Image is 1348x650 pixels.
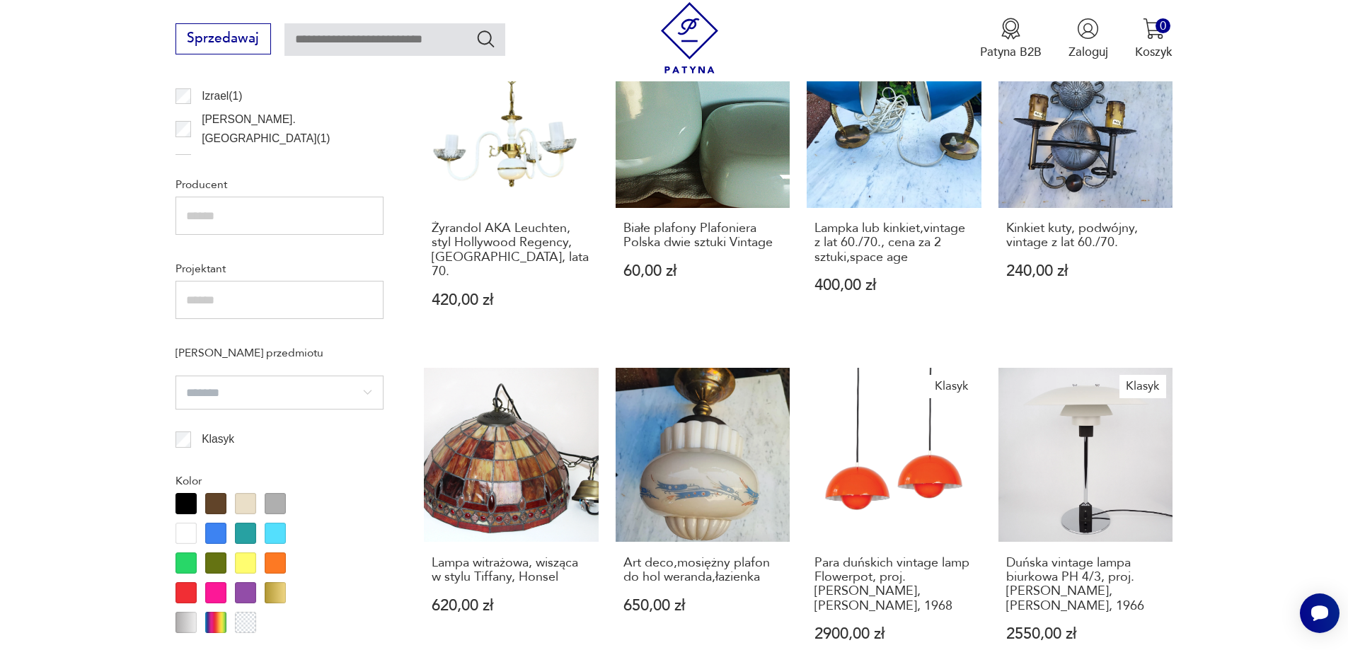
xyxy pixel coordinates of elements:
p: 2550,00 zł [1006,627,1165,642]
p: 60,00 zł [623,264,783,279]
button: Patyna B2B [980,18,1042,60]
p: Izrael ( 1 ) [202,87,242,105]
a: Sprzedawaj [175,34,271,45]
a: Białe plafony Plafoniera Polska dwie sztuki VintageBiałe plafony Plafoniera Polska dwie sztuki Vi... [616,33,790,340]
p: Bułgaria ( 1 ) [202,153,255,171]
p: 620,00 zł [432,598,591,613]
p: 420,00 zł [432,293,591,308]
p: Patyna B2B [980,44,1042,60]
h3: Lampka lub kinkiet,vintage z lat 60./70., cena za 2 sztuki,space age [814,221,974,265]
p: Kolor [175,472,384,490]
p: 2900,00 zł [814,627,974,642]
h3: Kinkiet kuty, podwójny, vintage z lat 60./70. [1006,221,1165,250]
img: Patyna - sklep z meblami i dekoracjami vintage [654,2,725,74]
p: 400,00 zł [814,278,974,293]
h3: Lampa witrażowa, wisząca w stylu Tiffany, Honsel [432,556,591,585]
img: Ikonka użytkownika [1077,18,1099,40]
button: Sprzedawaj [175,23,271,54]
button: 0Koszyk [1135,18,1173,60]
a: Żyrandol AKA Leuchten, styl Hollywood Regency, Niemcy, lata 70.Żyrandol AKA Leuchten, styl Hollyw... [424,33,599,340]
h3: Para duńskich vintage lamp Flowerpot, proj. [PERSON_NAME], [PERSON_NAME], 1968 [814,556,974,614]
p: Klasyk [202,430,234,448]
img: Ikona medalu [1000,18,1022,40]
a: Ikona medaluPatyna B2B [980,18,1042,60]
img: Ikona koszyka [1143,18,1165,40]
button: Szukaj [476,28,496,49]
div: 0 [1156,18,1170,33]
p: [PERSON_NAME] przedmiotu [175,344,384,362]
a: Lampka lub kinkiet,vintage z lat 60./70., cena za 2 sztuki,space ageLampka lub kinkiet,vintage z ... [807,33,981,340]
iframe: Smartsupp widget button [1300,593,1340,633]
p: Projektant [175,260,384,278]
h3: Żyrandol AKA Leuchten, styl Hollywood Regency, [GEOGRAPHIC_DATA], lata 70. [432,221,591,279]
p: Koszyk [1135,44,1173,60]
h3: Art deco,mosiężny plafon do hol weranda,łazienka [623,556,783,585]
p: 240,00 zł [1006,264,1165,279]
p: 650,00 zł [623,598,783,613]
p: Zaloguj [1068,44,1108,60]
h3: Białe plafony Plafoniera Polska dwie sztuki Vintage [623,221,783,250]
p: Producent [175,175,384,194]
p: [PERSON_NAME]. [GEOGRAPHIC_DATA] ( 1 ) [202,110,384,148]
h3: Duńska vintage lampa biurkowa PH 4/3, proj. [PERSON_NAME], [PERSON_NAME], 1966 [1006,556,1165,614]
button: Zaloguj [1068,18,1108,60]
a: Kinkiet kuty, podwójny, vintage z lat 60./70.Kinkiet kuty, podwójny, vintage z lat 60./70.240,00 zł [998,33,1173,340]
